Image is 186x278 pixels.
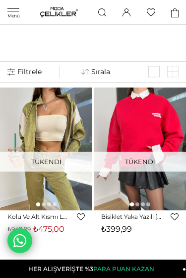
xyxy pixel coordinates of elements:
[77,213,85,221] a: Favorilere Ekle
[40,7,78,17] img: logo
[171,213,179,221] a: Favorilere Ekle
[7,225,31,233] span: ₺949,99
[101,224,132,234] span: ₺399,99
[93,265,154,273] span: PARA PUAN KAZAN
[33,224,64,234] span: ₺475,00
[7,13,19,18] span: Menü
[7,213,67,220] a: Kolu Ve Alt Kısmı Lastikli Kapüşonlu Parlak Minela Kadın Haki Fermuarlı Sweatshirt 24Y842
[101,213,161,220] a: Bisiklet Yaka Yazılı [PERSON_NAME] Kırmızı Sweatshirt 24k339
[7,62,62,82] a: Filtreleme
[94,88,186,211] img: Bisiklet Yaka Yazılı Alfonso Kadın Kırmızı Sweatshirt 24k339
